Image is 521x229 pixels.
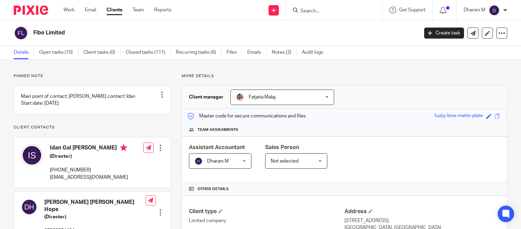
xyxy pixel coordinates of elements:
p: [STREET_ADDRESS] [344,217,500,224]
a: Emails [247,46,267,59]
a: Client tasks (0) [83,46,121,59]
div: fuzzy-lime-matte-plate [434,112,483,120]
img: Pixie [14,6,48,15]
a: Create task [424,28,464,39]
p: [PHONE_NUMBER] [50,167,128,174]
i: Primary [120,144,127,151]
h4: Client type [189,208,344,215]
a: Audit logs [302,46,328,59]
img: svg%3E [194,157,203,165]
a: Reports [154,7,171,13]
img: MicrosoftTeams-image%20(5).png [236,93,244,101]
span: Fatjeta Malaj [249,95,275,100]
h5: (Director) [50,153,128,160]
a: Work [64,7,75,13]
p: Master code for secure communications and files [187,113,306,119]
h2: Fibe Limited [33,29,338,37]
span: Dharani M [207,159,229,164]
span: Assistant Accountant [189,145,245,150]
a: Notes (2) [272,46,297,59]
a: Team [133,7,144,13]
a: Closed tasks (111) [126,46,171,59]
img: svg%3E [21,199,37,215]
span: Get Support [399,8,426,12]
span: Sales Person [265,145,299,150]
span: Team assignments [197,127,238,133]
a: Open tasks (10) [39,46,78,59]
p: Client contacts [14,125,171,130]
h3: Client manager [189,94,224,101]
h4: Address [344,208,500,215]
a: Clients [106,7,122,13]
p: Dharani M [464,7,485,13]
img: svg%3E [21,144,43,166]
span: Not selected [271,159,298,164]
a: Recurring tasks (6) [176,46,222,59]
span: Other details [197,186,229,192]
a: Files [227,46,242,59]
h5: (Director) [44,214,146,220]
a: Email [85,7,96,13]
img: svg%3E [14,26,28,40]
h4: Idan Gal [PERSON_NAME] [50,144,128,153]
p: Limited company [189,217,344,224]
img: svg%3E [489,5,500,16]
a: Details [14,46,34,59]
h4: [PERSON_NAME] [PERSON_NAME] Hope [44,199,146,214]
input: Search [300,8,362,14]
p: [EMAIL_ADDRESS][DOMAIN_NAME] [50,174,128,181]
p: More details [182,73,507,79]
p: Pinned note [14,73,171,79]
